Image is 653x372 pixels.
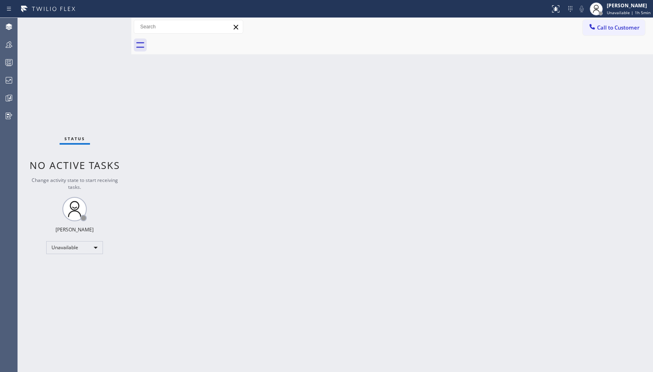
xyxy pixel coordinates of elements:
[576,3,587,15] button: Mute
[134,20,243,33] input: Search
[30,158,120,172] span: No active tasks
[56,226,94,233] div: [PERSON_NAME]
[597,24,640,31] span: Call to Customer
[607,10,651,15] span: Unavailable | 1h 5min
[64,136,85,141] span: Status
[607,2,651,9] div: [PERSON_NAME]
[583,20,645,35] button: Call to Customer
[32,177,118,190] span: Change activity state to start receiving tasks.
[46,241,103,254] div: Unavailable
